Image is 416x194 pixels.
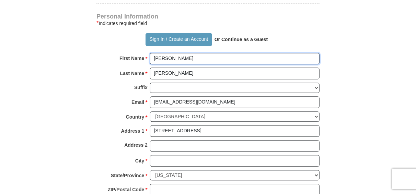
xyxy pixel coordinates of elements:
h4: Personal Information [96,14,320,19]
div: Indicates required field [96,19,320,27]
button: Sign In / Create an Account [146,33,212,46]
strong: Country [126,112,145,122]
strong: City [135,156,144,166]
strong: First Name [119,53,144,63]
strong: Address 1 [121,126,145,136]
strong: Or Continue as a Guest [215,37,268,42]
strong: Email [131,97,144,107]
strong: State/Province [111,171,144,180]
strong: Last Name [120,69,145,78]
strong: Address 2 [124,140,148,150]
strong: Suffix [134,83,148,92]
